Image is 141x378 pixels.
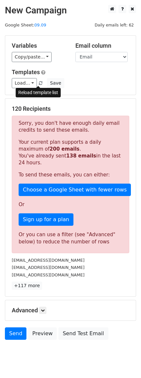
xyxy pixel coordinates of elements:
a: Sign up for a plan [19,213,73,226]
button: Save [47,78,64,88]
p: Your current plan supports a daily maximum of . You've already sent in the last 24 hours. [19,139,122,166]
small: Google Sheet: [5,23,46,27]
span: Daily emails left: 62 [92,22,136,29]
small: [EMAIL_ADDRESS][DOMAIN_NAME] [12,265,85,270]
a: Daily emails left: 62 [92,23,136,27]
small: [EMAIL_ADDRESS][DOMAIN_NAME] [12,272,85,277]
h5: Email column [75,42,129,49]
h2: New Campaign [5,5,136,16]
iframe: Chat Widget [108,347,141,378]
h5: Variables [12,42,66,49]
div: Sohbet Aracı [108,347,141,378]
a: Templates [12,69,40,75]
a: +117 more [12,282,42,290]
strong: 138 emails [66,153,96,159]
h5: 120 Recipients [12,105,129,112]
small: [EMAIL_ADDRESS][DOMAIN_NAME] [12,258,85,263]
a: Load... [12,78,37,88]
a: Copy/paste... [12,52,52,62]
a: Send [5,327,26,340]
a: Preview [28,327,57,340]
a: Send Test Email [58,327,108,340]
p: Sorry, you don't have enough daily email credits to send these emails. [19,120,122,134]
a: Choose a Google Sheet with fewer rows [19,184,131,196]
a: 09.09 [34,23,46,27]
p: To send these emails, you can either: [19,172,122,178]
h5: Advanced [12,307,129,314]
div: Reload template list [16,88,61,97]
div: Or you can use a filter (see "Advanced" below) to reduce the number of rows [19,231,122,246]
p: Or [19,201,122,208]
strong: 200 emails [50,146,80,152]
